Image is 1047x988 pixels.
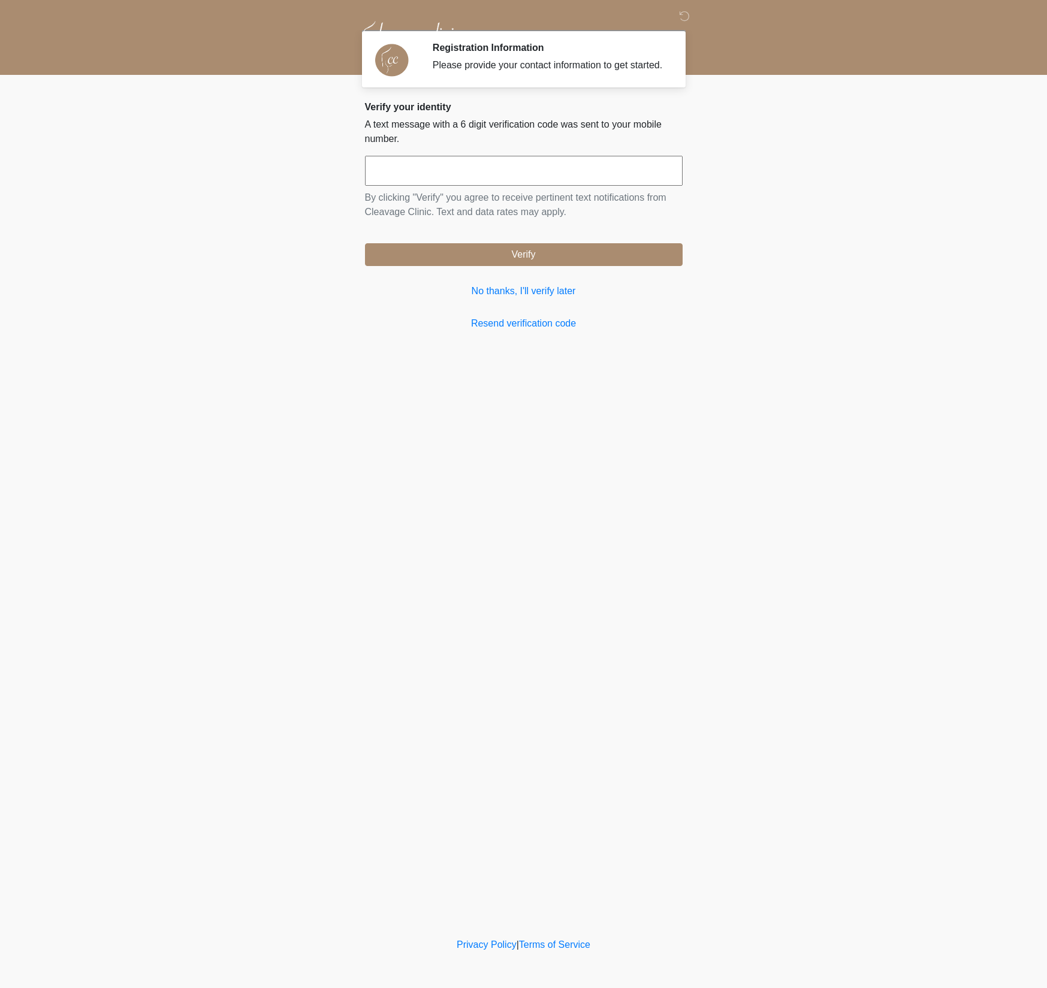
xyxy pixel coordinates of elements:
[517,939,519,950] a: |
[365,243,683,266] button: Verify
[365,284,683,298] a: No thanks, I'll verify later
[353,9,469,66] img: Cleavage Clinic Logo
[365,316,683,331] a: Resend verification code
[365,101,683,113] h2: Verify your identity
[457,939,517,950] a: Privacy Policy
[519,939,590,950] a: Terms of Service
[365,117,683,146] p: A text message with a 6 digit verification code was sent to your mobile number.
[365,191,683,219] p: By clicking "Verify" you agree to receive pertinent text notifications from Cleavage Clinic. Text...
